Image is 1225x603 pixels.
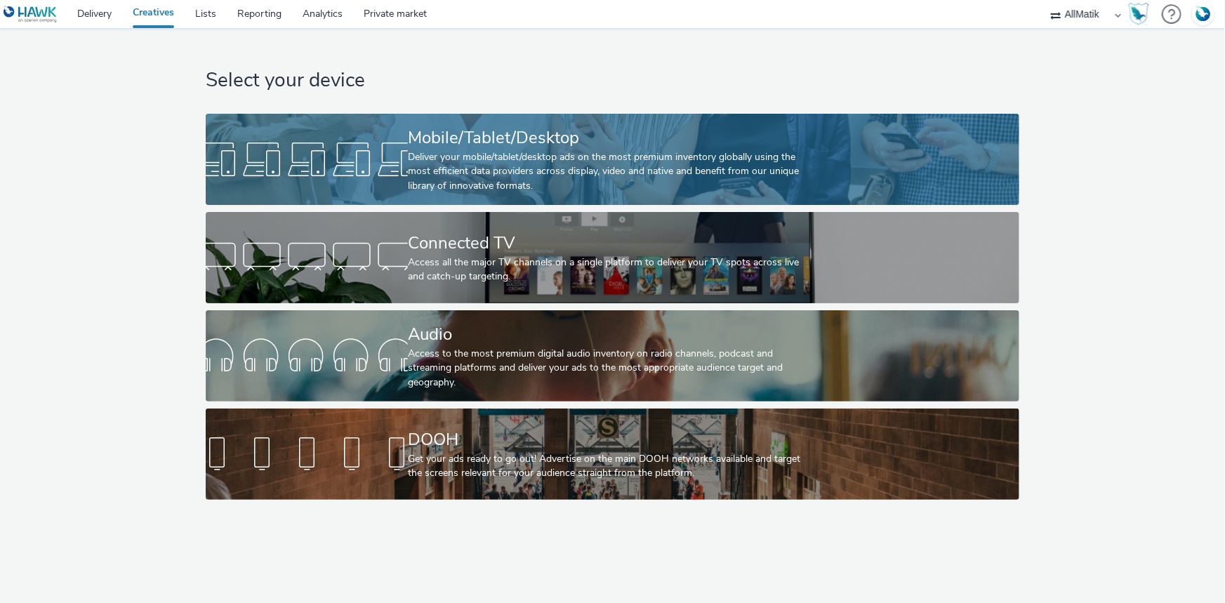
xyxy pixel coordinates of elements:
a: AudioAccess to the most premium digital audio inventory on radio channels, podcast and streaming ... [206,310,1019,402]
div: Audio [408,322,812,347]
a: Hawk Academy [1128,3,1155,25]
img: Account FR [1193,4,1214,25]
a: DOOHGet your ads ready to go out! Advertise on the main DOOH networks available and target the sc... [206,409,1019,500]
div: Connected TV [408,231,812,256]
a: Mobile/Tablet/DesktopDeliver your mobile/tablet/desktop ads on the most premium inventory globall... [206,114,1019,205]
div: Access to the most premium digital audio inventory on radio channels, podcast and streaming platf... [408,347,812,390]
div: Get your ads ready to go out! Advertise on the main DOOH networks available and target the screen... [408,452,812,481]
a: Connected TVAccess all the major TV channels on a single platform to deliver your TV spots across... [206,212,1019,303]
div: Mobile/Tablet/Desktop [408,126,812,150]
img: Hawk Academy [1128,3,1149,25]
div: DOOH [408,428,812,452]
div: Deliver your mobile/tablet/desktop ads on the most premium inventory globally using the most effi... [408,150,812,193]
img: undefined Logo [4,6,58,23]
h1: Select your device [206,67,1019,94]
div: Access all the major TV channels on a single platform to deliver your TV spots across live and ca... [408,256,812,284]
